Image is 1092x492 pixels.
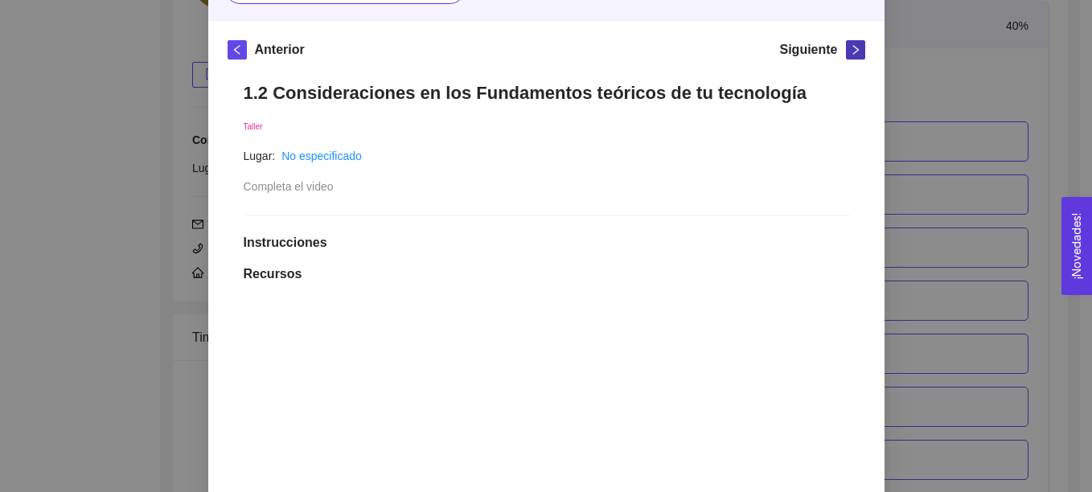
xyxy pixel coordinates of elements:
button: right [846,40,865,59]
h5: Siguiente [779,40,837,59]
button: left [228,40,247,59]
article: Lugar: [244,147,276,165]
h1: Instrucciones [244,235,849,251]
span: Completa el video [244,180,334,193]
h5: Anterior [255,40,305,59]
h1: Recursos [244,266,849,282]
button: Open Feedback Widget [1061,197,1092,295]
span: right [847,44,864,55]
span: left [228,44,246,55]
h1: 1.2 Consideraciones en los Fundamentos teóricos de tu tecnología [244,82,849,104]
span: Taller [244,122,263,131]
a: No especificado [281,150,362,162]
